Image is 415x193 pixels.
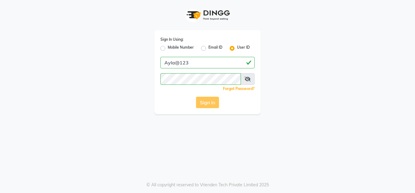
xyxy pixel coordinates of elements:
label: Sign In Using: [160,37,183,42]
label: User ID [237,45,250,52]
input: Username [160,73,241,85]
img: logo1.svg [183,6,232,24]
label: Mobile Number [168,45,194,52]
input: Username [160,57,255,68]
label: Email ID [208,45,222,52]
a: Forgot Password? [223,86,255,91]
